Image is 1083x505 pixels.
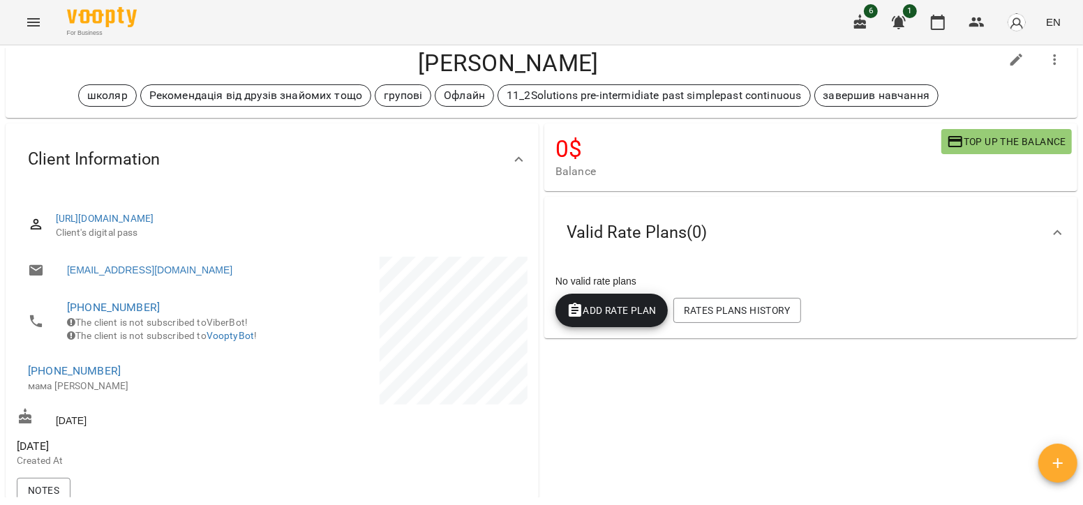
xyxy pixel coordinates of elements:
h4: 0 $ [555,135,941,163]
span: 6 [864,4,878,18]
span: Rates Plans History [685,302,790,319]
div: Valid Rate Plans(0) [544,197,1077,269]
button: EN [1040,9,1066,35]
div: Client Information [6,123,539,195]
span: For Business [67,29,137,38]
a: [URL][DOMAIN_NAME] [56,213,154,224]
p: Рекомендація від друзів знайомих тощо [149,87,362,104]
p: Created At [17,454,269,468]
span: Top up the balance [947,133,1066,150]
p: мама [PERSON_NAME] [28,379,258,393]
div: групові [375,84,431,107]
button: Add Rate plan [555,294,668,327]
span: Balance [555,163,941,180]
p: завершив навчання [823,87,930,104]
p: групові [384,87,422,104]
a: [EMAIL_ADDRESS][DOMAIN_NAME] [67,263,232,277]
span: The client is not subscribed to ! [67,330,257,341]
button: Menu [17,6,50,39]
span: The client is not subscribed to ViberBot! [67,317,248,328]
button: Notes [17,478,70,503]
div: [DATE] [14,405,272,431]
span: EN [1046,15,1061,29]
span: Add Rate plan [567,302,657,319]
div: 11_2Solutions pre-intermidiate past simplepast continuous [498,84,810,107]
button: Rates Plans History [673,298,801,323]
span: Valid Rate Plans ( 0 ) [567,222,707,243]
a: [PHONE_NUMBER] [28,364,121,377]
div: школяр [78,84,137,107]
h4: [PERSON_NAME] [17,49,1000,77]
span: Client's digital pass [56,226,516,240]
div: Рекомендація від друзів знайомих тощо [140,84,371,107]
div: Офлайн [435,84,494,107]
div: завершив навчання [814,84,939,107]
span: Client Information [28,149,160,170]
img: avatar_s.png [1007,13,1026,32]
p: Офлайн [444,87,485,104]
p: 11_2Solutions pre-intermidiate past simplepast continuous [507,87,801,104]
a: VooptyBot [207,330,254,341]
span: Notes [28,482,59,499]
span: 1 [903,4,917,18]
span: [DATE] [17,438,269,455]
img: Voopty Logo [67,7,137,27]
a: [PHONE_NUMBER] [67,301,160,314]
div: No valid rate plans [553,271,1069,291]
p: школяр [87,87,128,104]
button: Top up the balance [941,129,1072,154]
